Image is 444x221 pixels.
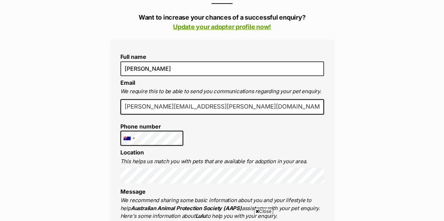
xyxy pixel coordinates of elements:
[120,149,144,156] label: Location
[120,188,146,195] label: Message
[120,54,324,60] label: Full name
[173,23,271,30] a: Update your adopter profile now!
[120,123,184,130] label: Phone number
[131,205,242,212] strong: Australian Animal Protection Society (AAPS)
[120,79,135,86] label: Email
[254,208,273,215] span: Close
[120,196,324,220] p: We recommend sharing some basic information about you and your lifestyle to help assist you with ...
[120,158,324,166] p: This helps us match you with pets that are available for adoption in your area.
[120,61,324,76] input: E.g. Jimmy Chew
[121,131,137,146] div: Australia: +61
[195,213,205,219] strong: Lulu
[120,88,324,96] p: We require this to be able to send you communications regarding your pet enquiry.
[110,13,334,32] p: Want to increase your chances of a successful enquiry?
